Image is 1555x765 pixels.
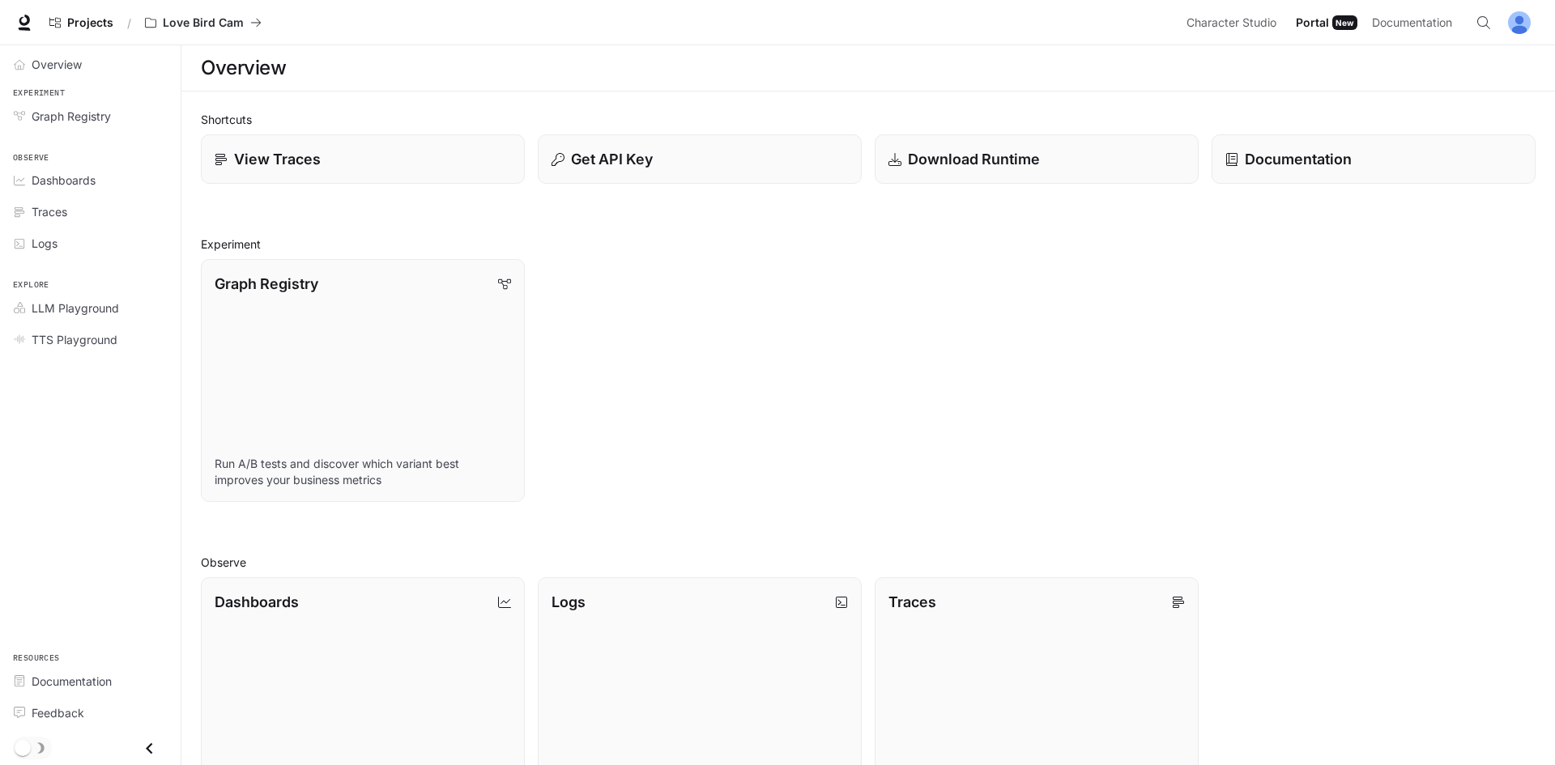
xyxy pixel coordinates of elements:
span: Overview [32,56,82,73]
span: Traces [32,203,67,220]
button: Close drawer [131,732,168,765]
div: New [1332,15,1357,30]
a: Download Runtime [875,134,1199,184]
a: Traces [6,198,174,226]
a: View Traces [201,134,525,184]
a: Graph Registry [6,102,174,130]
p: Logs [552,591,586,613]
a: Documentation [1212,134,1536,184]
span: Projects [67,16,113,30]
a: Logs [6,229,174,257]
span: Character Studio [1186,13,1276,33]
a: Overview [6,50,174,79]
a: Go to projects [42,6,121,39]
p: Download Runtime [908,148,1040,170]
h2: Observe [201,554,1536,571]
button: Open Command Menu [1468,6,1500,39]
a: Feedback [6,699,174,727]
p: Love Bird Cam [163,16,244,30]
span: Documentation [32,673,112,690]
span: Dashboards [32,172,96,189]
span: Documentation [1372,13,1452,33]
p: View Traces [234,148,321,170]
img: User avatar [1508,11,1531,34]
h1: Overview [201,52,286,84]
h2: Experiment [201,236,1536,253]
a: Documentation [6,667,174,695]
span: Graph Registry [32,108,111,125]
p: Traces [888,591,936,613]
span: Dark mode toggle [15,738,31,756]
p: Graph Registry [215,273,318,295]
p: Documentation [1245,148,1352,170]
span: Portal [1296,13,1329,33]
p: Run A/B tests and discover which variant best improves your business metrics [215,456,511,488]
span: Feedback [32,704,84,721]
a: PortalNew [1289,6,1364,39]
a: Documentation [1365,6,1464,39]
span: TTS Playground [32,331,117,348]
span: LLM Playground [32,300,119,317]
p: Dashboards [215,591,299,613]
div: / [121,15,138,32]
a: Graph RegistryRun A/B tests and discover which variant best improves your business metrics [201,259,525,502]
a: Character Studio [1180,6,1288,39]
a: Dashboards [6,166,174,194]
button: All workspaces [138,6,269,39]
button: User avatar [1503,6,1536,39]
h2: Shortcuts [201,111,1536,128]
button: Get API Key [538,134,862,184]
span: Logs [32,235,58,252]
a: TTS Playground [6,325,174,354]
p: Get API Key [571,148,653,170]
a: LLM Playground [6,294,174,322]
